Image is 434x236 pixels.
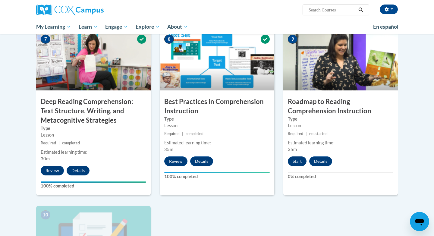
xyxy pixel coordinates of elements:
span: | [58,141,60,145]
span: Learn [79,23,98,30]
span: Required [288,131,303,136]
iframe: Button to launch messaging window [410,212,429,231]
div: Estimated learning time: [288,140,393,146]
img: Course Image [283,30,398,90]
label: 0% completed [288,173,393,180]
span: | [182,131,183,136]
a: Cox Campus [36,5,151,15]
label: Type [164,116,270,122]
a: About [164,20,192,34]
label: 100% completed [41,183,146,189]
input: Search Courses [308,6,356,14]
button: Details [309,156,332,166]
h3: Best Practices in Comprehension Instruction [160,97,274,116]
span: About [167,23,188,30]
span: 8 [164,35,174,44]
span: Required [41,141,56,145]
a: Explore [132,20,164,34]
a: My Learning [32,20,75,34]
button: Details [190,156,213,166]
a: Engage [101,20,132,34]
div: Your progress [164,172,270,173]
button: Review [164,156,187,166]
button: Details [67,166,90,175]
label: Type [288,116,393,122]
span: 35m [164,147,173,152]
label: 100% completed [164,173,270,180]
div: Your progress [41,181,146,183]
label: Type [41,125,146,132]
button: Search [356,6,365,14]
button: Start [288,156,307,166]
span: My Learning [36,23,71,30]
button: Review [41,166,64,175]
span: 9 [288,35,297,44]
span: 10 [41,210,50,219]
h3: Deep Reading Comprehension: Text Structure, Writing, and Metacognitive Strategies [36,97,151,125]
button: Account Settings [380,5,398,14]
span: completed [62,141,80,145]
div: Lesson [41,132,146,138]
h3: Roadmap to Reading Comprehension Instruction [283,97,398,116]
img: Course Image [36,30,151,90]
div: Lesson [288,122,393,129]
div: Main menu [27,20,407,34]
div: Lesson [164,122,270,129]
a: En español [369,20,402,33]
span: | [306,131,307,136]
span: Explore [136,23,160,30]
span: En español [373,24,398,30]
span: 35m [288,147,297,152]
span: 30m [41,156,50,161]
img: Course Image [160,30,274,90]
img: Cox Campus [36,5,104,15]
div: Estimated learning time: [41,149,146,156]
span: not started [309,131,328,136]
span: Required [164,131,180,136]
a: Learn [75,20,102,34]
span: completed [186,131,203,136]
div: Estimated learning time: [164,140,270,146]
span: 7 [41,35,50,44]
span: Engage [105,23,128,30]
